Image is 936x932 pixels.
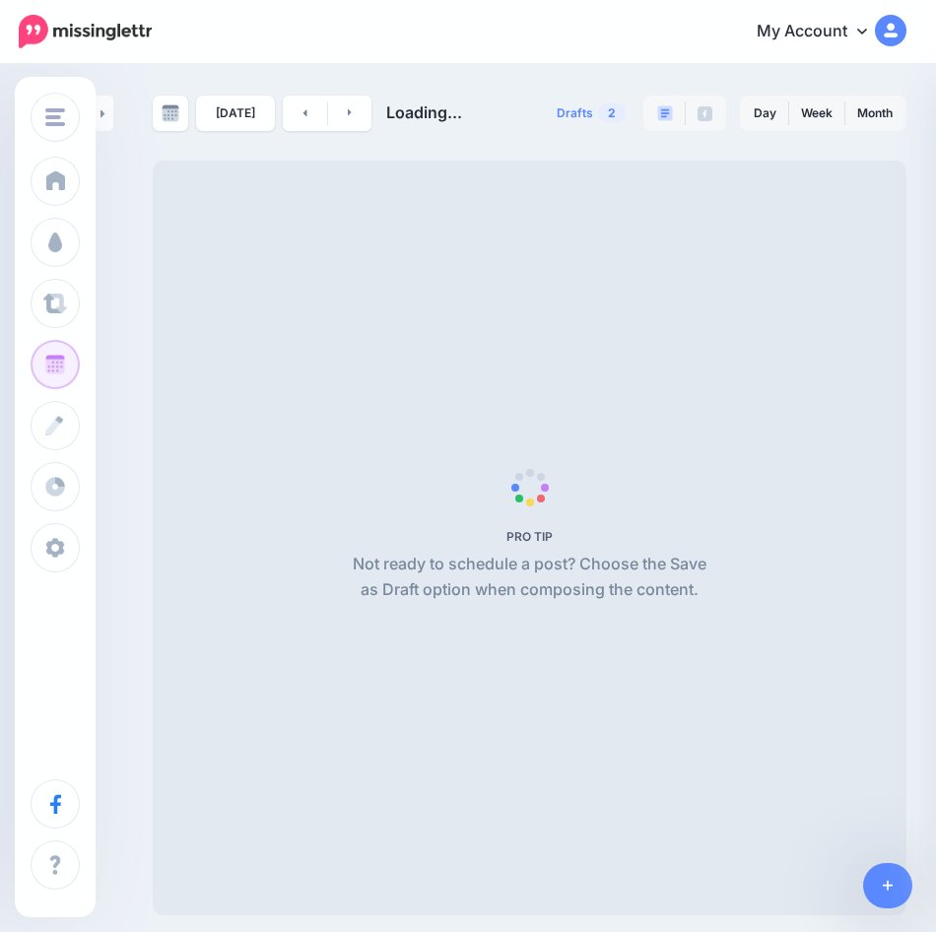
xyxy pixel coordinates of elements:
a: Month [845,98,904,129]
img: calendar-grey-darker.png [162,104,179,122]
a: Drafts2 [545,96,637,131]
img: menu.png [45,108,65,126]
span: Drafts [557,107,593,119]
h5: PRO TIP [345,529,714,544]
a: [DATE] [196,96,275,131]
img: paragraph-boxed.png [657,105,673,121]
p: Not ready to schedule a post? Choose the Save as Draft option when composing the content. [345,552,714,603]
a: Week [789,98,844,129]
img: facebook-grey-square.png [698,106,712,121]
span: 2 [598,103,626,122]
span: Loading... [386,102,462,122]
img: Missinglettr [19,15,152,48]
a: My Account [737,8,906,56]
a: Day [742,98,788,129]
